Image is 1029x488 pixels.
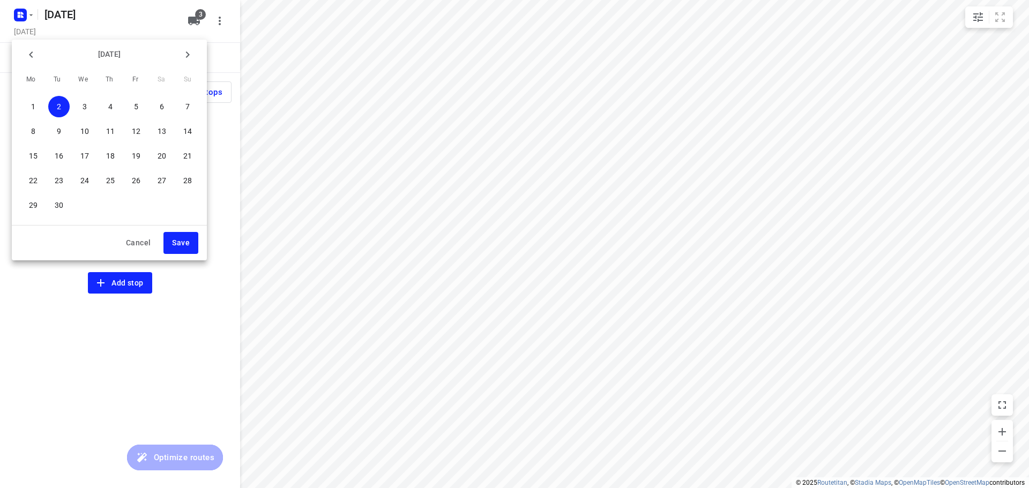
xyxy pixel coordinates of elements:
[57,126,61,137] p: 9
[23,145,44,167] button: 15
[117,232,159,254] button: Cancel
[48,96,70,117] button: 2
[177,170,198,191] button: 28
[106,151,115,161] p: 18
[151,96,173,117] button: 6
[106,175,115,186] p: 25
[125,170,147,191] button: 26
[83,101,87,112] p: 3
[80,151,89,161] p: 17
[55,151,63,161] p: 16
[177,121,198,142] button: 14
[74,96,95,117] button: 3
[74,145,95,167] button: 17
[108,101,113,112] p: 4
[23,194,44,216] button: 29
[23,170,44,191] button: 22
[100,121,121,142] button: 11
[48,145,70,167] button: 16
[80,175,89,186] p: 24
[31,126,35,137] p: 8
[100,96,121,117] button: 4
[48,74,67,85] span: Tu
[106,126,115,137] p: 11
[158,126,166,137] p: 13
[183,151,192,161] p: 21
[151,145,173,167] button: 20
[158,175,166,186] p: 27
[100,74,119,85] span: Th
[55,175,63,186] p: 23
[57,101,61,112] p: 2
[132,151,140,161] p: 19
[125,145,147,167] button: 19
[48,194,70,216] button: 30
[183,175,192,186] p: 28
[160,101,164,112] p: 6
[29,151,38,161] p: 15
[73,74,93,85] span: We
[55,200,63,211] p: 30
[163,232,198,254] button: Save
[29,200,38,211] p: 29
[48,170,70,191] button: 23
[178,74,197,85] span: Su
[21,74,41,85] span: Mo
[48,121,70,142] button: 9
[31,101,35,112] p: 1
[126,236,151,250] span: Cancel
[100,145,121,167] button: 18
[23,96,44,117] button: 1
[183,126,192,137] p: 14
[100,170,121,191] button: 25
[74,170,95,191] button: 24
[185,101,190,112] p: 7
[126,74,145,85] span: Fr
[177,96,198,117] button: 7
[151,121,173,142] button: 13
[23,121,44,142] button: 8
[42,49,177,60] p: [DATE]
[125,121,147,142] button: 12
[80,126,89,137] p: 10
[158,151,166,161] p: 20
[134,101,138,112] p: 5
[172,236,190,250] span: Save
[132,175,140,186] p: 26
[29,175,38,186] p: 22
[125,96,147,117] button: 5
[151,170,173,191] button: 27
[152,74,171,85] span: Sa
[74,121,95,142] button: 10
[132,126,140,137] p: 12
[177,145,198,167] button: 21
